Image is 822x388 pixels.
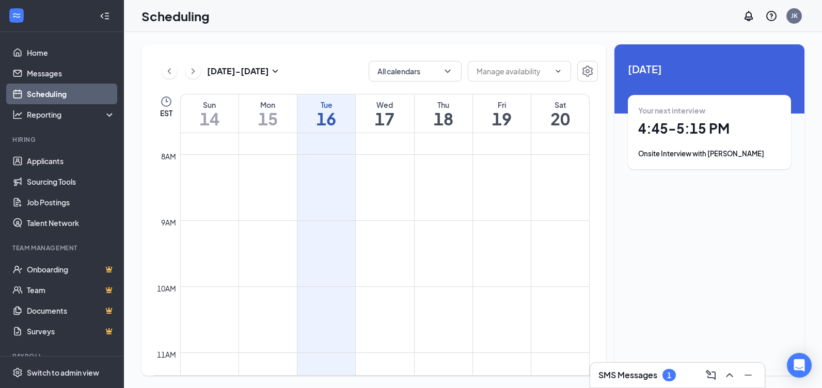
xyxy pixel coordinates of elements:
[628,61,791,77] span: [DATE]
[415,110,472,127] h1: 18
[740,367,756,383] button: Minimize
[11,10,22,21] svg: WorkstreamLogo
[791,11,798,20] div: JK
[12,135,113,144] div: Hiring
[164,65,175,77] svg: ChevronLeft
[12,367,23,378] svg: Settings
[12,352,113,361] div: Payroll
[297,94,355,133] a: September 16, 2025
[239,110,297,127] h1: 15
[297,110,355,127] h1: 16
[27,259,115,280] a: OnboardingCrown
[27,171,115,192] a: Sourcing Tools
[181,110,239,127] h1: 14
[477,66,550,77] input: Manage availability
[239,100,297,110] div: Mon
[27,321,115,342] a: SurveysCrown
[27,300,115,321] a: DocumentsCrown
[27,192,115,213] a: Job Postings
[703,367,719,383] button: ComposeMessage
[723,369,736,381] svg: ChevronUp
[12,244,113,252] div: Team Management
[638,120,781,137] h1: 4:45 - 5:15 PM
[159,151,178,162] div: 8am
[27,151,115,171] a: Applicants
[473,110,531,127] h1: 19
[239,94,297,133] a: September 15, 2025
[155,349,178,360] div: 11am
[369,61,462,82] button: All calendarsChevronDown
[742,369,754,381] svg: Minimize
[554,67,562,75] svg: ChevronDown
[27,84,115,104] a: Scheduling
[531,100,589,110] div: Sat
[415,100,472,110] div: Thu
[141,7,210,25] h1: Scheduling
[577,61,598,82] button: Settings
[207,66,269,77] h3: [DATE] - [DATE]
[181,94,239,133] a: September 14, 2025
[473,94,531,133] a: September 19, 2025
[27,213,115,233] a: Talent Network
[297,100,355,110] div: Tue
[12,109,23,120] svg: Analysis
[765,10,778,22] svg: QuestionInfo
[27,109,116,120] div: Reporting
[356,100,414,110] div: Wed
[598,369,657,381] h3: SMS Messages
[442,66,453,76] svg: ChevronDown
[531,94,589,133] a: September 20, 2025
[667,371,671,380] div: 1
[721,367,738,383] button: ChevronUp
[185,63,201,79] button: ChevronRight
[356,94,414,133] a: September 17, 2025
[638,149,781,159] div: Onsite Interview with [PERSON_NAME]
[155,283,178,294] div: 10am
[27,42,115,63] a: Home
[473,100,531,110] div: Fri
[188,65,198,77] svg: ChevronRight
[356,110,414,127] h1: 17
[742,10,755,22] svg: Notifications
[162,63,177,79] button: ChevronLeft
[160,108,172,118] span: EST
[27,63,115,84] a: Messages
[100,11,110,21] svg: Collapse
[269,65,281,77] svg: SmallChevronDown
[27,280,115,300] a: TeamCrown
[705,369,717,381] svg: ComposeMessage
[787,353,812,378] div: Open Intercom Messenger
[160,95,172,108] svg: Clock
[638,105,781,116] div: Your next interview
[531,110,589,127] h1: 20
[415,94,472,133] a: September 18, 2025
[181,100,239,110] div: Sun
[27,367,99,378] div: Switch to admin view
[581,65,594,77] svg: Settings
[159,217,178,228] div: 9am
